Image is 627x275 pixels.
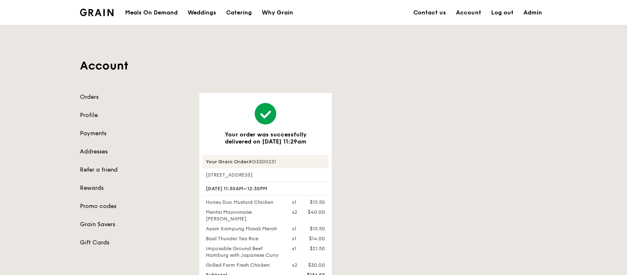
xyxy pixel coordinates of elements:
[80,9,113,16] img: Grain
[309,235,325,242] div: $14.00
[80,58,547,73] h1: Account
[80,148,189,156] a: Addresses
[308,209,325,215] div: $40.00
[292,225,297,232] div: x1
[80,129,189,138] a: Payments
[80,93,189,101] a: Orders
[451,0,486,25] a: Account
[203,155,328,168] div: #G3300231
[310,199,325,206] div: $15.50
[292,235,297,242] div: x1
[201,262,287,268] div: Grilled Farm Fresh Chicken
[183,0,221,25] a: Weddings
[206,159,248,165] strong: Your Grain Order
[212,131,318,145] h3: Your order was successfully delivered on [DATE] 11:29am
[201,245,287,258] div: Impossible Ground Beef Hamburg with Japanese Curry
[262,0,293,25] div: Why Grain
[201,209,287,222] div: Mentai Mayonnaise [PERSON_NAME]
[201,235,287,242] div: Basil Thunder Tea Rice
[80,202,189,210] a: Promo codes
[188,0,216,25] div: Weddings
[486,0,518,25] a: Log out
[203,182,328,196] div: [DATE] 11:30AM–12:30PM
[255,103,276,124] img: icon-bigtick-success.32661cc0.svg
[80,184,189,192] a: Rewards
[292,209,297,215] div: x2
[80,239,189,247] a: Gift Cards
[203,172,328,178] div: [STREET_ADDRESS]
[257,0,298,25] a: Why Grain
[226,0,252,25] div: Catering
[408,0,451,25] a: Contact us
[292,262,297,268] div: x2
[125,0,178,25] div: Meals On Demand
[308,262,325,268] div: $30.00
[310,225,325,232] div: $15.50
[201,199,287,206] div: Honey Duo Mustard Chicken
[201,225,287,232] div: Ayam Kampung Masak Merah
[80,166,189,174] a: Refer a friend
[292,245,297,252] div: x1
[518,0,547,25] a: Admin
[80,220,189,229] a: Grain Savers
[80,111,189,120] a: Profile
[221,0,257,25] a: Catering
[292,199,297,206] div: x1
[310,245,325,252] div: $21.50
